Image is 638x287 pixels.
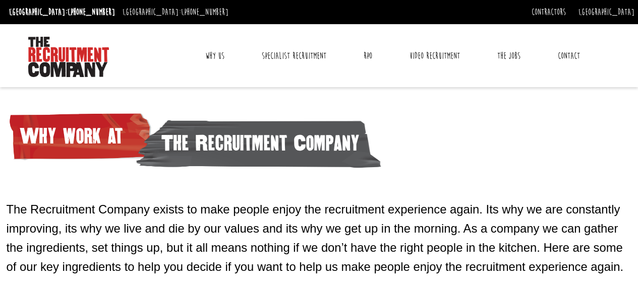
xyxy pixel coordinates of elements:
[550,43,588,68] a: Contact
[402,43,468,68] a: Video Recruitment
[578,7,634,18] a: [GEOGRAPHIC_DATA]
[7,200,632,276] p: The Recruitment Company exists to make people enjoy the recruitment experience again. Its why we ...
[532,7,566,18] a: Contractors
[28,37,109,77] img: The Recruitment Company
[7,4,118,20] li: [GEOGRAPHIC_DATA]:
[490,43,528,68] a: The Jobs
[356,43,380,68] a: RPO
[7,108,154,164] span: Why work at
[136,115,382,171] span: The Recruitment Company
[68,7,115,18] a: [PHONE_NUMBER]
[181,7,228,18] a: [PHONE_NUMBER]
[120,4,231,20] li: [GEOGRAPHIC_DATA]:
[198,43,232,68] a: Why Us
[254,43,334,68] a: Specialist Recruitment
